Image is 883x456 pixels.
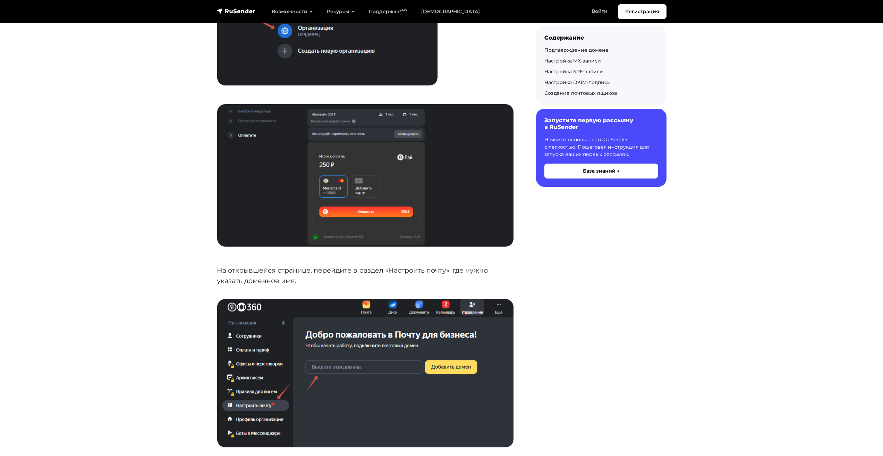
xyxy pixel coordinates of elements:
a: Возможности [265,5,320,19]
a: Настройка MX-записи [544,58,601,64]
p: Начните использовать RuSender с легкостью. Пошаговая инструкция для запуска ваших первых рассылок. [544,136,658,158]
img: Оплата тарифа Яндекс 360 [217,104,513,246]
button: База знаний → [544,164,658,179]
sup: 24/7 [399,8,407,13]
a: Запустите первую рассылку в RuSender Начните использовать RuSender с легкостью. Пошаговая инструк... [536,109,667,186]
a: Настройка SPF-записи [544,68,603,75]
a: Настройка DKIM-подписи [544,79,611,85]
a: Подтверждение домена [544,47,608,53]
img: RuSender [217,8,256,15]
a: Войти [585,4,614,18]
div: Содержание [544,34,658,41]
img: Введите имя домена [217,299,513,447]
a: Ресурсы [320,5,362,19]
a: Регистрация [618,4,667,19]
a: Создание почтовых ящиков [544,90,617,96]
h6: Запустите первую рассылку в RuSender [544,117,658,130]
a: Поддержка24/7 [362,5,414,19]
a: [DEMOGRAPHIC_DATA] [414,5,487,19]
p: На открывшейся странице, перейдите в раздел «Настроить почту», где нужно указать доменное имя: [217,265,514,286]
